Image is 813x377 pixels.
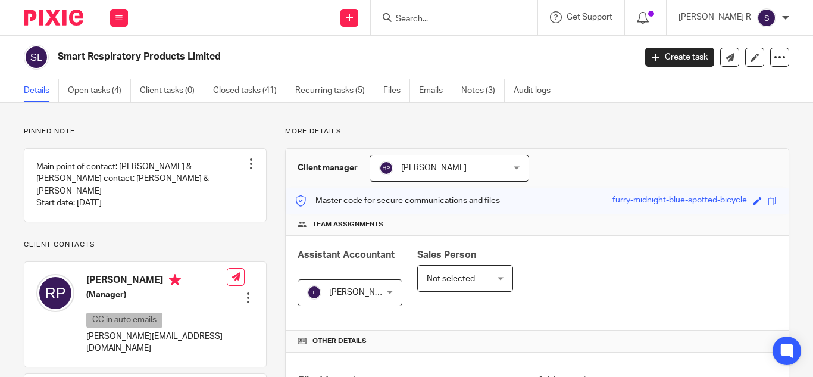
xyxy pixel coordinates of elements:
[68,79,131,102] a: Open tasks (4)
[140,79,204,102] a: Client tasks (0)
[295,195,500,207] p: Master code for secure communications and files
[678,11,751,23] p: [PERSON_NAME] R
[24,10,83,26] img: Pixie
[312,220,383,229] span: Team assignments
[58,51,514,63] h2: Smart Respiratory Products Limited
[24,240,267,250] p: Client contacts
[379,161,393,175] img: svg%3E
[307,285,321,300] img: svg%3E
[36,274,74,312] img: svg%3E
[419,79,452,102] a: Emails
[169,274,181,286] i: Primary
[401,164,467,172] span: [PERSON_NAME]
[417,250,476,260] span: Sales Person
[645,48,714,67] a: Create task
[24,79,59,102] a: Details
[427,275,475,283] span: Not selected
[567,13,612,21] span: Get Support
[86,289,227,301] h5: (Manager)
[514,79,559,102] a: Audit logs
[461,79,505,102] a: Notes (3)
[86,274,227,289] h4: [PERSON_NAME]
[86,313,162,328] p: CC in auto emails
[757,8,776,27] img: svg%3E
[612,194,747,208] div: furry-midnight-blue-spotted-bicycle
[213,79,286,102] a: Closed tasks (41)
[298,162,358,174] h3: Client manager
[24,45,49,70] img: svg%3E
[285,127,789,136] p: More details
[86,331,227,355] p: [PERSON_NAME][EMAIL_ADDRESS][DOMAIN_NAME]
[395,14,502,25] input: Search
[24,127,267,136] p: Pinned note
[295,79,374,102] a: Recurring tasks (5)
[312,337,367,346] span: Other details
[329,288,402,297] span: [PERSON_NAME] V
[383,79,410,102] a: Files
[298,250,395,260] span: Assistant Accountant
